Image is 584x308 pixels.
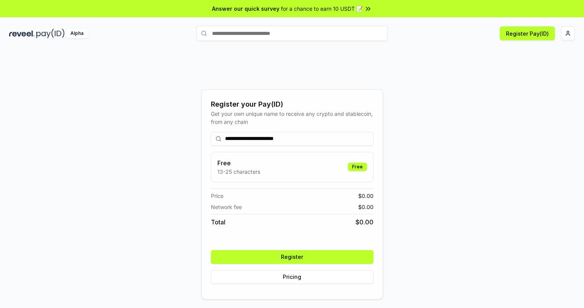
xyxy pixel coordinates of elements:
[212,5,279,13] span: Answer our quick survey
[211,250,374,264] button: Register
[217,158,260,168] h3: Free
[211,110,374,126] div: Get your own unique name to receive any crypto and stablecoin, from any chain
[348,163,367,171] div: Free
[211,217,225,227] span: Total
[500,26,555,40] button: Register Pay(ID)
[281,5,363,13] span: for a chance to earn 10 USDT 📝
[217,168,260,176] p: 13-25 characters
[36,29,65,38] img: pay_id
[66,29,88,38] div: Alpha
[211,270,374,284] button: Pricing
[211,203,242,211] span: Network fee
[358,203,374,211] span: $ 0.00
[9,29,35,38] img: reveel_dark
[358,192,374,200] span: $ 0.00
[211,192,223,200] span: Price
[356,217,374,227] span: $ 0.00
[211,99,374,110] div: Register your Pay(ID)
